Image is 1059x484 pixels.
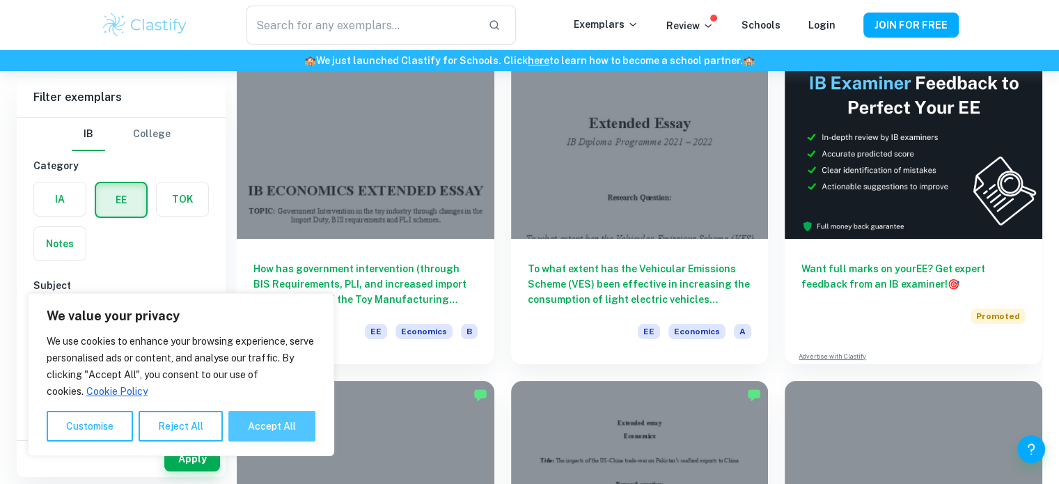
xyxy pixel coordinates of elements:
div: Filter type choice [72,118,171,151]
h6: How has government intervention (through BIS Requirements, PLI, and increased import duties) impa... [253,261,478,307]
span: A [734,324,751,339]
a: Cookie Policy [86,385,148,398]
button: IA [34,182,86,216]
p: We value your privacy [47,308,315,325]
h6: Subject [33,278,209,293]
a: How has government intervention (through BIS Requirements, PLI, and increased import duties) impa... [237,46,494,364]
button: College [133,118,171,151]
span: Promoted [971,309,1026,324]
a: Want full marks on yourEE? Get expert feedback from an IB examiner!PromotedAdvertise with Clastify [785,46,1042,364]
input: Search for any exemplars... [246,6,476,45]
span: B [461,324,478,339]
button: Apply [164,446,220,471]
img: Marked [747,388,761,402]
span: EE [365,324,387,339]
a: here [528,55,549,66]
h6: Category [33,158,209,173]
img: Marked [473,388,487,402]
a: Schools [742,19,780,31]
button: Help and Feedback [1017,435,1045,463]
span: 🎯 [948,279,959,290]
p: Exemplars [574,17,638,32]
span: Economics [395,324,453,339]
div: We value your privacy [28,293,334,456]
h6: Want full marks on your EE ? Get expert feedback from an IB examiner! [801,261,1026,292]
button: Accept All [228,411,315,442]
a: To what extent has the Vehicular Emissions Scheme (VES) been effective in increasing the consumpt... [511,46,769,364]
h6: We just launched Clastify for Schools. Click to learn how to become a school partner. [3,53,1056,68]
a: Advertise with Clastify [799,352,866,361]
img: Clastify logo [101,11,189,39]
button: JOIN FOR FREE [863,13,959,38]
button: Customise [47,411,133,442]
button: TOK [157,182,208,216]
p: We use cookies to enhance your browsing experience, serve personalised ads or content, and analys... [47,333,315,400]
button: Notes [34,227,86,260]
button: IB [72,118,105,151]
img: Thumbnail [785,46,1042,239]
h6: To what extent has the Vehicular Emissions Scheme (VES) been effective in increasing the consumpt... [528,261,752,307]
button: Reject All [139,411,223,442]
button: EE [96,183,146,217]
span: Economics [668,324,725,339]
span: EE [638,324,660,339]
span: 🏫 [743,55,755,66]
h6: Filter exemplars [17,78,226,117]
span: 🏫 [304,55,316,66]
p: Review [666,18,714,33]
a: Login [808,19,836,31]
